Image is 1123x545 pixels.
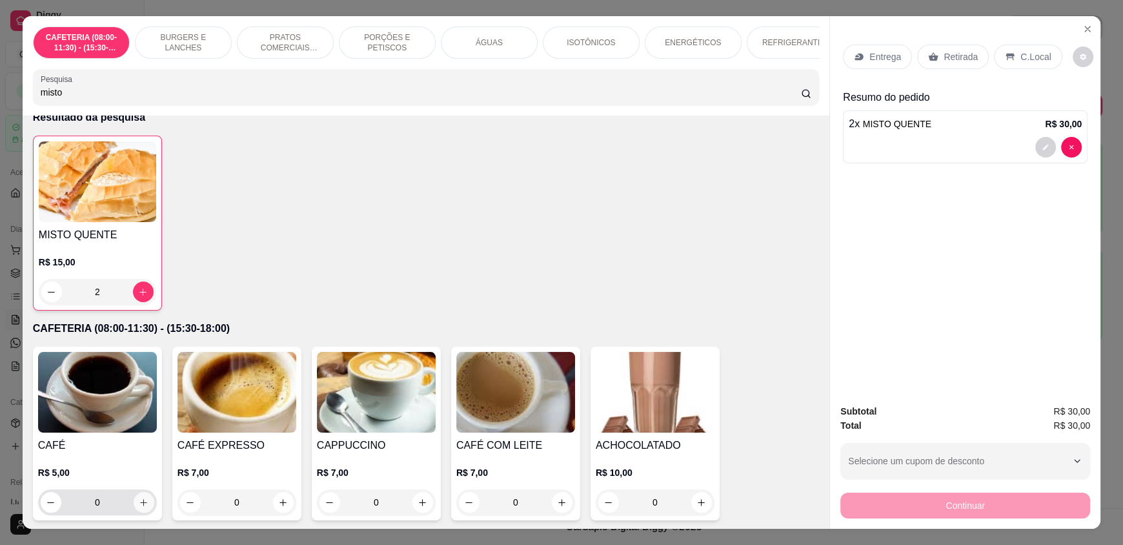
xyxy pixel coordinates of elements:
h4: ACHOCOLATADO [596,438,714,453]
p: Resumo do pedido [843,90,1088,105]
button: decrease-product-quantity [1035,137,1056,158]
h4: CAFÉ COM LEITE [456,438,575,453]
img: product-image [177,352,296,433]
button: increase-product-quantity [273,492,294,513]
span: R$ 30,00 [1053,404,1090,418]
p: REFRIGERANTES [762,37,828,48]
h4: CAFÉ [38,438,157,453]
h4: CAFÉ EXPRESSO [177,438,296,453]
p: R$ 7,00 [177,466,296,479]
p: R$ 15,00 [39,256,156,269]
p: ÁGUAS [476,37,503,48]
button: increase-product-quantity [412,492,433,513]
p: PORÇÕES E PETISCOS [350,32,425,53]
button: decrease-product-quantity [180,492,201,513]
p: R$ 30,00 [1045,118,1082,130]
button: Selecione um cupom de desconto [840,443,1090,479]
label: Pesquisa [41,74,77,85]
button: increase-product-quantity [134,492,154,513]
button: decrease-product-quantity [41,492,61,513]
p: ISOTÔNICOS [567,37,615,48]
p: BURGERS E LANCHES [146,32,221,53]
button: increase-product-quantity [552,492,572,513]
button: decrease-product-quantity [1061,137,1082,158]
img: product-image [38,352,157,433]
button: increase-product-quantity [691,492,712,513]
strong: Subtotal [840,406,876,416]
img: product-image [596,352,714,433]
button: decrease-product-quantity [319,492,340,513]
button: increase-product-quantity [133,282,154,302]
strong: Total [840,420,861,431]
button: decrease-product-quantity [41,282,62,302]
span: MISTO QUENTE [863,119,931,129]
p: R$ 7,00 [317,466,436,479]
img: product-image [39,141,156,222]
p: 2 x [849,116,931,132]
p: R$ 10,00 [596,466,714,479]
button: decrease-product-quantity [598,492,619,513]
p: C.Local [1020,50,1051,63]
h4: CAPPUCCINO [317,438,436,453]
p: Resultado da pesquisa [33,110,819,125]
p: Entrega [869,50,901,63]
p: PRATOS COMERCIAIS (11:30-15:30) [248,32,323,53]
img: product-image [456,352,575,433]
h4: MISTO QUENTE [39,227,156,243]
button: decrease-product-quantity [459,492,480,513]
p: ENERGÉTICOS [665,37,721,48]
input: Pesquisa [41,86,802,99]
p: CAFETERIA (08:00-11:30) - (15:30-18:00) [44,32,119,53]
p: CAFETERIA (08:00-11:30) - (15:30-18:00) [33,321,819,336]
p: R$ 5,00 [38,466,157,479]
p: Retirada [944,50,978,63]
button: Close [1077,19,1098,39]
p: R$ 7,00 [456,466,575,479]
img: product-image [317,352,436,433]
span: R$ 30,00 [1053,418,1090,433]
button: decrease-product-quantity [1073,46,1093,67]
